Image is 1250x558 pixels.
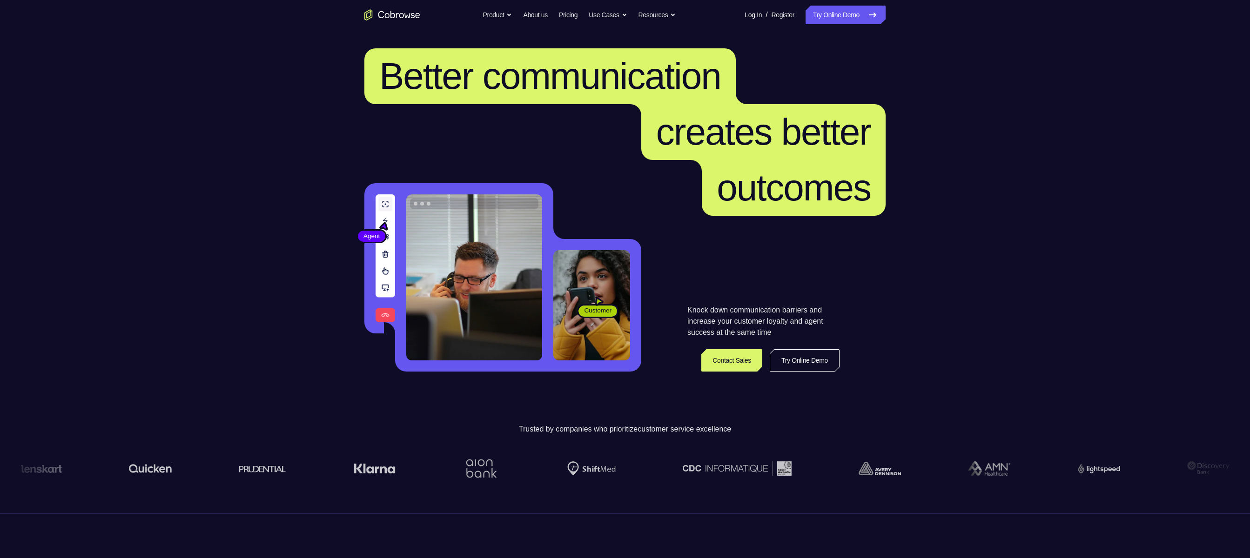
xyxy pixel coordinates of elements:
[358,232,385,241] span: Agent
[745,6,762,24] a: Log In
[772,6,794,24] a: Register
[239,465,286,472] img: prudential
[353,463,395,474] img: Klarna
[701,349,762,372] a: Contact Sales
[638,425,731,433] span: customer service excellence
[462,450,499,487] img: Aion Bank
[656,111,871,153] span: creates better
[376,194,395,322] img: A series of tools used in co-browsing sessions
[559,6,578,24] a: Pricing
[364,9,420,20] a: Go to the home page
[858,462,901,476] img: avery-dennison
[128,461,172,476] img: quicken
[523,6,547,24] a: About us
[687,305,840,338] p: Knock down communication barriers and increase your customer loyalty and agent success at the sam...
[589,6,627,24] button: Use Cases
[483,6,512,24] button: Product
[717,167,871,208] span: outcomes
[638,6,676,24] button: Resources
[566,461,615,476] img: Shiftmed
[682,461,791,476] img: CDC Informatique
[770,349,840,372] a: Try Online Demo
[406,194,542,360] img: A customer support agent talking on the phone
[968,461,1010,476] img: AMN Healthcare
[553,250,630,360] img: A customer holding their phone
[578,306,617,315] span: Customer
[806,6,886,24] a: Try Online Demo
[1077,464,1119,473] img: Lightspeed
[766,9,767,20] span: /
[379,55,721,97] span: Better communication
